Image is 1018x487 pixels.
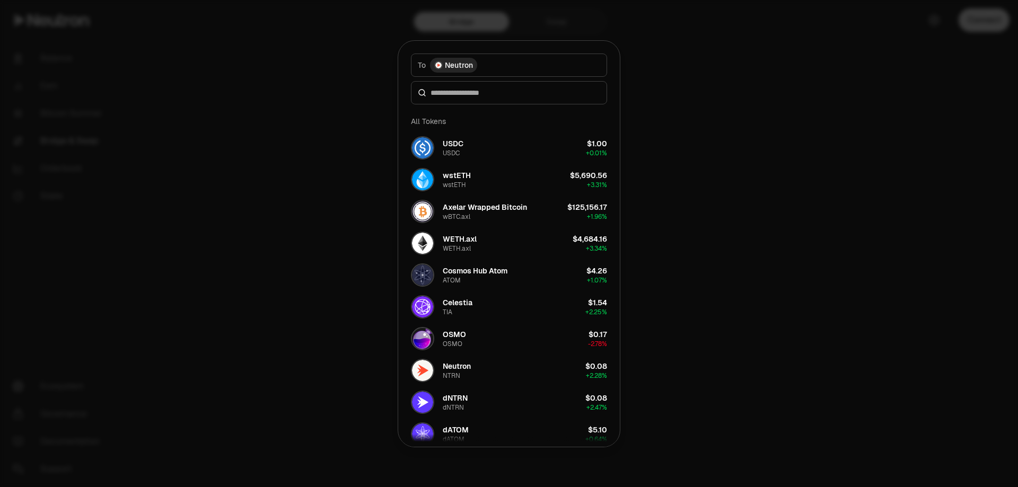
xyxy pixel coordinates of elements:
[443,435,464,444] div: dATOM
[586,371,607,380] span: + 2.28%
[443,212,470,221] div: wBTC.axl
[405,386,613,418] button: dNTRN LogodNTRNdNTRN$0.08+2.47%
[443,403,464,412] div: dNTRN
[405,418,613,450] button: dATOM LogodATOMdATOM$5.10+0.64%
[443,424,469,435] div: dATOM
[443,202,527,212] div: Axelar Wrapped Bitcoin
[412,233,433,254] img: WETH.axl Logo
[412,360,433,381] img: NTRN Logo
[585,393,607,403] div: $0.08
[443,329,466,340] div: OSMO
[405,291,613,323] button: TIA LogoCelestiaTIA$1.54+2.25%
[443,276,461,285] div: ATOM
[586,244,607,253] span: + 3.34%
[443,361,471,371] div: Neutron
[585,435,607,444] span: + 0.64%
[443,371,460,380] div: NTRN
[443,308,452,316] div: TIA
[587,212,607,221] span: + 1.96%
[443,181,466,189] div: wstETH
[567,202,607,212] div: $125,156.17
[412,296,433,317] img: TIA Logo
[588,297,607,308] div: $1.54
[587,181,607,189] span: + 3.31%
[412,169,433,190] img: wstETH Logo
[412,423,433,445] img: dATOM Logo
[405,196,613,227] button: wBTC.axl LogoAxelar Wrapped BitcoinwBTC.axl$125,156.17+1.96%
[585,361,607,371] div: $0.08
[443,170,471,181] div: wstETH
[588,424,607,435] div: $5.10
[443,138,463,149] div: USDC
[588,340,607,348] span: -2.78%
[412,328,433,349] img: OSMO Logo
[443,234,477,244] div: WETH.axl
[412,137,433,158] img: USDC Logo
[573,234,607,244] div: $4,684.16
[411,54,607,77] button: ToNeutron LogoNeutron
[586,403,607,412] span: + 2.47%
[587,276,607,285] span: + 1.07%
[445,60,473,70] span: Neutron
[443,244,471,253] div: WETH.axl
[412,201,433,222] img: wBTC.axl Logo
[585,308,607,316] span: + 2.25%
[405,323,613,355] button: OSMO LogoOSMOOSMO$0.17-2.78%
[443,149,460,157] div: USDC
[586,149,607,157] span: + 0.01%
[587,138,607,149] div: $1.00
[405,132,613,164] button: USDC LogoUSDCUSDC$1.00+0.01%
[443,265,507,276] div: Cosmos Hub Atom
[412,392,433,413] img: dNTRN Logo
[586,265,607,276] div: $4.26
[405,355,613,386] button: NTRN LogoNeutronNTRN$0.08+2.28%
[405,259,613,291] button: ATOM LogoCosmos Hub AtomATOM$4.26+1.07%
[405,111,613,132] div: All Tokens
[435,62,442,68] img: Neutron Logo
[443,340,462,348] div: OSMO
[570,170,607,181] div: $5,690.56
[405,227,613,259] button: WETH.axl LogoWETH.axlWETH.axl$4,684.16+3.34%
[589,329,607,340] div: $0.17
[443,393,468,403] div: dNTRN
[412,264,433,286] img: ATOM Logo
[418,60,426,70] span: To
[443,297,472,308] div: Celestia
[405,164,613,196] button: wstETH LogowstETHwstETH$5,690.56+3.31%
